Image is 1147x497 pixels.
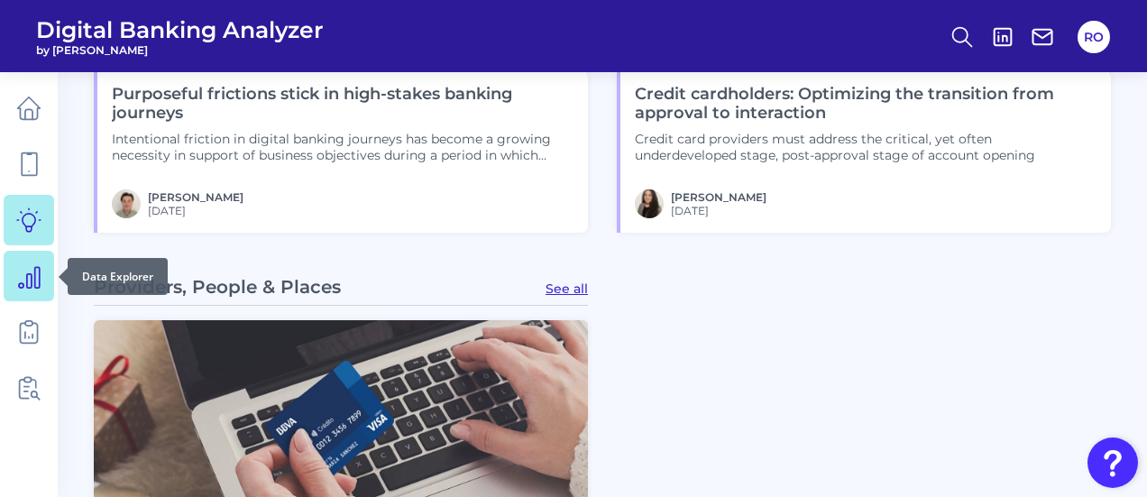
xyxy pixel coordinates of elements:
[94,276,341,298] p: Providers, People & Places
[112,85,573,124] h4: Purposeful frictions stick in high-stakes banking journeys
[635,189,664,218] img: Image.jpg
[671,204,766,217] span: [DATE]
[36,16,324,43] span: Digital Banking Analyzer
[112,131,573,163] p: Intentional friction in digital banking journeys has become a growing necessity in support of bus...
[635,85,1097,124] h4: Credit cardholders: Optimizing the transition from approval to interaction
[671,190,766,204] a: [PERSON_NAME]
[36,43,324,57] span: by [PERSON_NAME]
[148,204,243,217] span: [DATE]
[546,281,588,297] a: See all
[1078,21,1110,53] button: RO
[112,189,141,218] img: GS-report_image.png
[1087,437,1138,488] button: Open Resource Center
[68,258,168,295] div: Data Explorer
[148,190,243,204] a: [PERSON_NAME]
[635,131,1097,163] p: Credit card providers must address the critical, yet often underdeveloped stage, post-approval st...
